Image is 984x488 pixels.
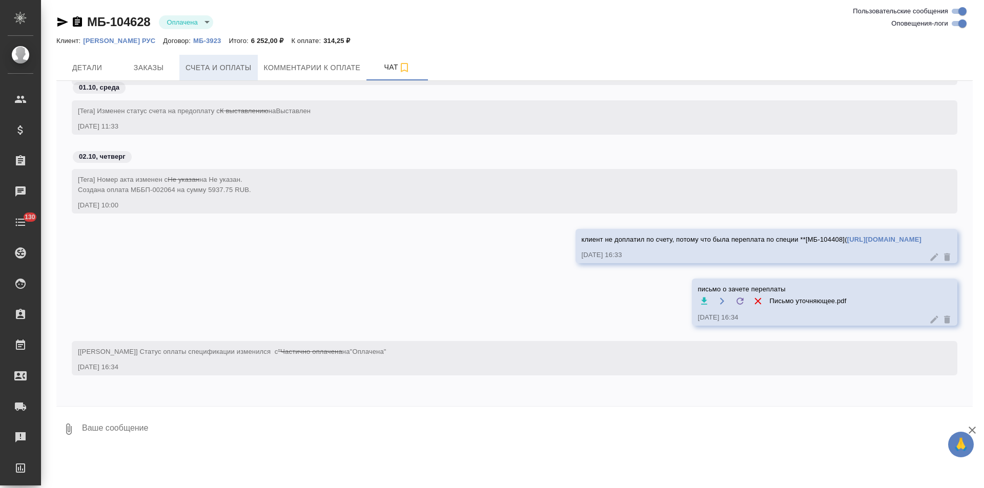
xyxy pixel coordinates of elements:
[87,15,151,29] a: МБ-104628
[373,61,422,74] span: Чат
[83,36,163,45] a: [PERSON_NAME] РУС
[952,434,970,455] span: 🙏
[698,284,921,294] span: письмо о зачете переплаты
[78,362,921,372] div: [DATE] 16:34
[251,37,292,45] p: 6 252,00 ₽
[63,61,112,74] span: Детали
[193,36,229,45] a: МБ-3923
[79,152,126,162] p: 02.10, четверг
[163,37,193,45] p: Договор:
[847,236,921,243] a: [URL][DOMAIN_NAME]
[582,250,921,260] div: [DATE] 16:33
[323,37,358,45] p: 314,25 ₽
[18,212,42,222] span: 130
[78,107,311,115] span: [Tera] Изменен статус счета на предоплату с на
[582,236,921,243] span: клиент не доплатил по счету, потому что была переплата по специи **[МБ-104408](
[752,294,765,307] button: Удалить файл
[853,6,948,16] span: Пользовательские сообщения
[56,37,83,45] p: Клиент:
[168,176,199,183] span: Не указан
[78,348,386,355] span: [[PERSON_NAME]] Статус оплаты спецификации изменился с на
[716,294,729,307] button: Открыть на драйве
[78,176,251,194] span: [Tera] Номер акта изменен с на Не указан. Создана оплата МББП-002064 на сумму 5937.75 RUB.
[698,294,711,307] button: Скачать
[164,18,201,27] button: Оплачена
[698,312,921,323] div: [DATE] 16:34
[229,37,251,45] p: Итого:
[291,37,323,45] p: К оплате:
[83,37,163,45] p: [PERSON_NAME] РУС
[891,18,948,29] span: Оповещения-логи
[78,200,921,210] div: [DATE] 10:00
[186,61,252,74] span: Счета и оплаты
[56,16,69,28] button: Скопировать ссылку для ЯМессенджера
[71,16,84,28] button: Скопировать ссылку
[193,37,229,45] p: МБ-3923
[78,121,921,132] div: [DATE] 11:33
[124,61,173,74] span: Заказы
[264,61,361,74] span: Комментарии к оплате
[398,61,411,74] svg: Подписаться
[734,294,747,307] label: Обновить файл
[350,348,386,355] span: "Оплачена"
[948,432,974,457] button: 🙏
[278,348,342,355] span: "Частично оплачена
[770,296,847,306] span: Письмо уточняющее.pdf
[3,209,38,235] a: 130
[220,107,269,115] span: К выставлению
[276,107,311,115] span: Выставлен
[79,82,119,93] p: 01.10, среда
[159,15,213,29] div: Оплачена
